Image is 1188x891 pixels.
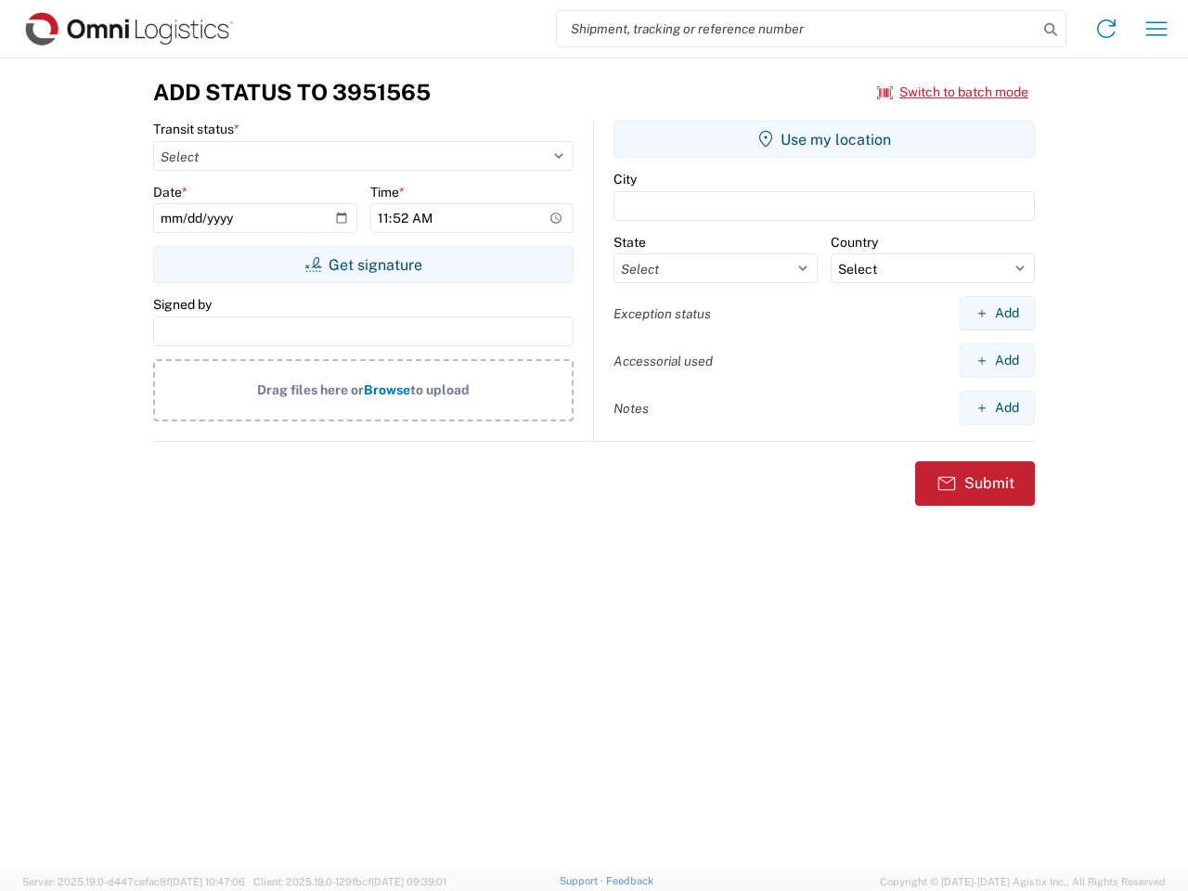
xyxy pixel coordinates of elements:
[831,234,878,251] label: Country
[880,873,1166,890] span: Copyright © [DATE]-[DATE] Agistix Inc., All Rights Reserved
[364,382,410,397] span: Browse
[370,184,405,200] label: Time
[410,382,470,397] span: to upload
[153,184,187,200] label: Date
[960,391,1035,425] button: Add
[960,343,1035,378] button: Add
[877,77,1028,108] button: Switch to batch mode
[613,121,1035,158] button: Use my location
[371,876,446,887] span: [DATE] 09:39:01
[960,296,1035,330] button: Add
[915,461,1035,506] button: Submit
[257,382,364,397] span: Drag files here or
[170,876,245,887] span: [DATE] 10:47:06
[560,875,606,886] a: Support
[613,353,713,369] label: Accessorial used
[557,11,1038,46] input: Shipment, tracking or reference number
[22,876,245,887] span: Server: 2025.19.0-d447cefac8f
[153,296,212,313] label: Signed by
[613,234,646,251] label: State
[613,400,649,417] label: Notes
[153,121,239,137] label: Transit status
[253,876,446,887] span: Client: 2025.19.0-129fbcf
[153,246,574,283] button: Get signature
[613,171,637,187] label: City
[153,79,431,106] h3: Add Status to 3951565
[613,305,711,322] label: Exception status
[606,875,653,886] a: Feedback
